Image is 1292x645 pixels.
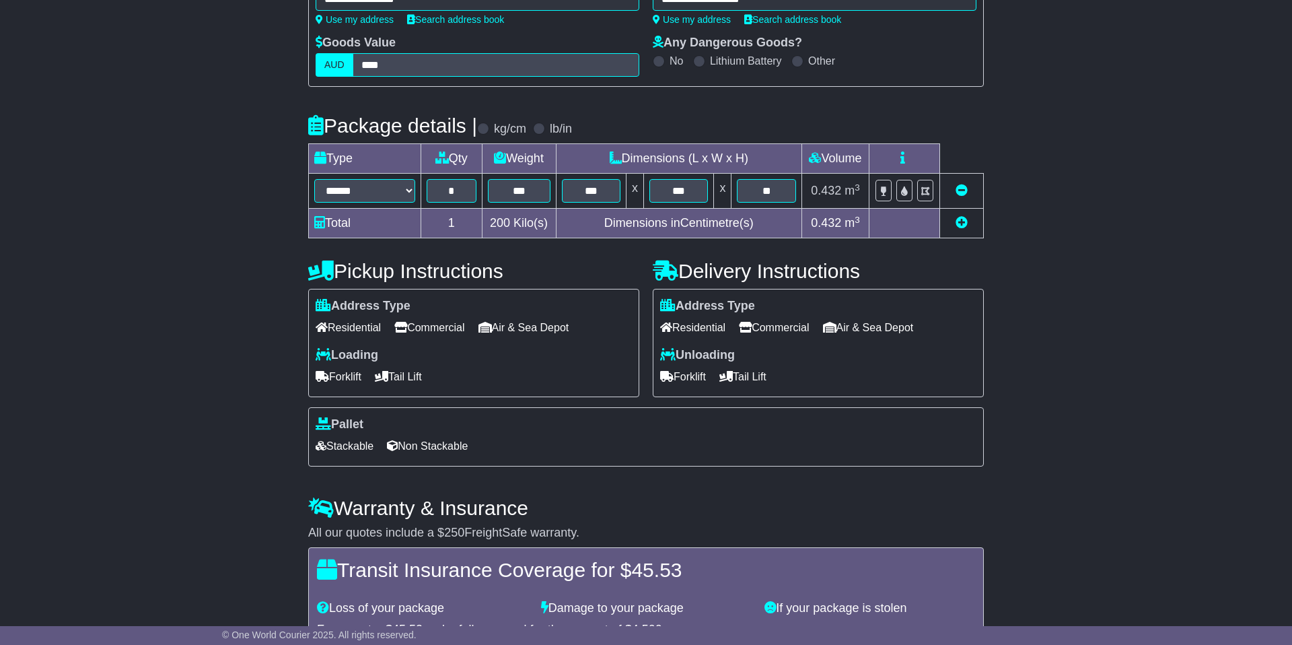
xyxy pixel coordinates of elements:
a: Use my address [316,14,394,25]
span: © One World Courier 2025. All rights reserved. [222,630,417,640]
span: Commercial [739,317,809,338]
td: Dimensions (L x W x H) [556,144,801,174]
h4: Pickup Instructions [308,260,639,282]
a: Search address book [407,14,504,25]
label: Goods Value [316,36,396,50]
td: Type [309,144,421,174]
td: Dimensions in Centimetre(s) [556,209,801,238]
h4: Warranty & Insurance [308,497,984,519]
span: 45.53 [631,559,682,581]
span: 200 [490,216,510,230]
a: Add new item [956,216,968,230]
h4: Transit Insurance Coverage for $ [317,559,975,581]
td: Kilo(s) [482,209,556,238]
td: Weight [482,144,556,174]
span: m [845,216,860,230]
label: Loading [316,348,378,363]
div: Loss of your package [310,601,534,616]
h4: Delivery Instructions [653,260,984,282]
td: Volume [801,144,869,174]
a: Use my address [653,14,731,25]
label: Address Type [660,299,755,314]
a: Remove this item [956,184,968,197]
sup: 3 [855,182,860,193]
span: 250 [444,526,464,539]
span: Forklift [316,366,361,387]
span: Forklift [660,366,706,387]
div: Damage to your package [534,601,758,616]
h4: Package details | [308,114,477,137]
label: Unloading [660,348,735,363]
sup: 3 [855,215,860,225]
td: Total [309,209,421,238]
td: x [626,174,644,209]
div: If your package is stolen [758,601,982,616]
label: Lithium Battery [710,55,782,67]
span: Residential [316,317,381,338]
td: Qty [421,144,482,174]
span: Air & Sea Depot [478,317,569,338]
td: 1 [421,209,482,238]
span: m [845,184,860,197]
label: AUD [316,53,353,77]
span: Tail Lift [375,366,422,387]
label: No [670,55,683,67]
label: lb/in [550,122,572,137]
div: For an extra $ you're fully covered for the amount of $ . [317,623,975,638]
label: Other [808,55,835,67]
span: 0.432 [811,184,841,197]
label: kg/cm [494,122,526,137]
label: Any Dangerous Goods? [653,36,802,50]
label: Pallet [316,417,363,432]
td: x [714,174,731,209]
a: Search address book [744,14,841,25]
label: Address Type [316,299,410,314]
span: 0.432 [811,216,841,230]
span: Air & Sea Depot [823,317,914,338]
div: All our quotes include a $ FreightSafe warranty. [308,526,984,541]
span: Tail Lift [719,366,766,387]
span: Non Stackable [387,436,468,456]
span: Residential [660,317,725,338]
span: Commercial [394,317,464,338]
span: 4,500 [632,623,662,636]
span: 45.53 [392,623,423,636]
span: Stackable [316,436,373,456]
